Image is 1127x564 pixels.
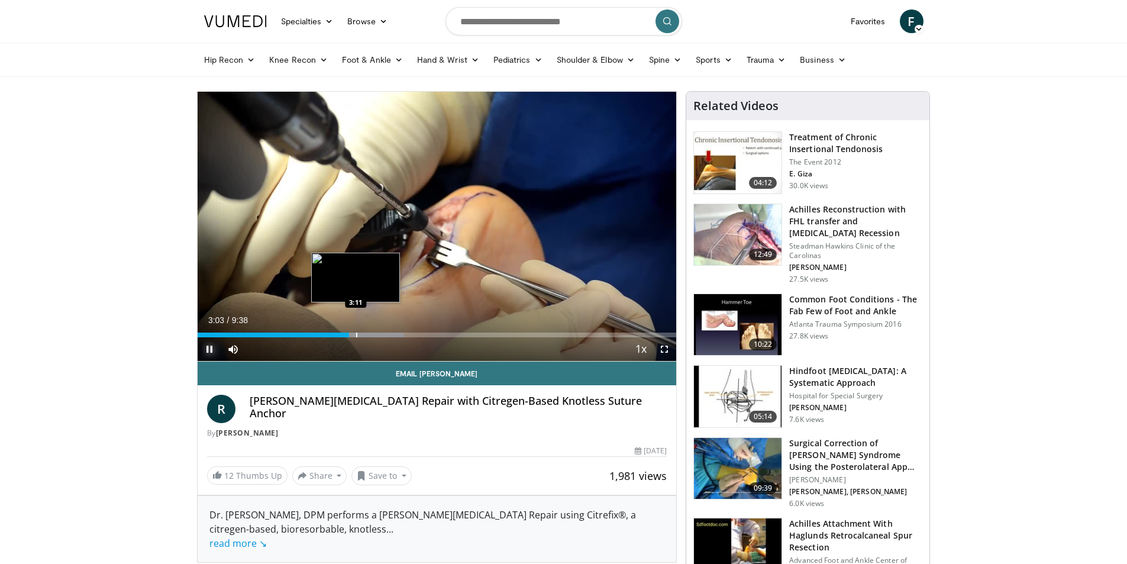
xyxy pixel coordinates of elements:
button: Fullscreen [653,337,676,361]
span: 05:14 [749,411,777,423]
span: 10:22 [749,339,777,350]
a: 10:22 Common Foot Conditions - The Fab Few of Foot and Ankle Atlanta Trauma Symposium 2016 27.8K ... [693,294,922,356]
button: Share [292,466,347,485]
a: Browse [340,9,395,33]
p: 7.6K views [789,415,824,424]
div: By [207,428,667,439]
a: Pediatrics [486,48,550,72]
button: Mute [221,337,245,361]
p: 30.0K views [789,181,828,191]
img: VuMedi Logo [204,15,267,27]
a: Knee Recon [262,48,335,72]
a: 12:49 Achilles Reconstruction with FHL transfer and [MEDICAL_DATA] Recession Steadman Hawkins Cli... [693,204,922,284]
p: The Event 2012 [789,157,922,167]
p: Atlanta Trauma Symposium 2016 [789,320,922,329]
img: 4559c471-f09d-4bda-8b3b-c296350a5489.150x105_q85_crop-smart_upscale.jpg [694,294,782,356]
a: 04:12 Treatment of Chronic Insertional Tendonosis The Event 2012 E. Giza 30.0K views [693,131,922,194]
p: [PERSON_NAME], [PERSON_NAME] [789,487,922,497]
div: Progress Bar [198,333,677,337]
span: 9:38 [232,315,248,325]
button: Save to [351,466,412,485]
h3: Hindfoot [MEDICAL_DATA]: A Systematic Approach [789,365,922,389]
h3: Surgical Correction of [PERSON_NAME] Syndrome Using the Posterolateral App… [789,437,922,473]
img: image.jpeg [311,253,400,302]
a: Favorites [844,9,893,33]
img: ASqSTwfBDudlPt2X4xMDoxOjA4MTsiGN.150x105_q85_crop-smart_upscale.jpg [694,204,782,266]
a: F [900,9,923,33]
input: Search topics, interventions [445,7,682,36]
a: [PERSON_NAME] [216,428,279,438]
a: Shoulder & Elbow [550,48,642,72]
p: [PERSON_NAME] [789,475,922,485]
h3: Achilles Attachment With Haglunds Retrocalcaneal Spur Resection [789,518,922,553]
a: Email [PERSON_NAME] [198,362,677,385]
a: Business [793,48,853,72]
a: Sports [689,48,740,72]
button: Playback Rate [629,337,653,361]
a: 09:39 Surgical Correction of [PERSON_NAME] Syndrome Using the Posterolateral App… [PERSON_NAME] [... [693,437,922,508]
a: read more ↘ [209,537,267,550]
a: R [207,395,235,423]
p: Hospital for Special Surgery [789,391,922,401]
p: [PERSON_NAME] [789,263,922,272]
a: Specialties [274,9,341,33]
span: 1,981 views [609,469,667,483]
h3: Achilles Reconstruction with FHL transfer and [MEDICAL_DATA] Recession [789,204,922,239]
span: 04:12 [749,177,777,189]
span: 09:39 [749,482,777,494]
h3: Treatment of Chronic Insertional Tendonosis [789,131,922,155]
button: Pause [198,337,221,361]
h4: [PERSON_NAME][MEDICAL_DATA] Repair with Citregen-Based Knotless Suture Anchor [250,395,667,420]
p: 6.0K views [789,499,824,508]
a: Trauma [740,48,793,72]
div: [DATE] [635,446,667,456]
img: 297652_0000_1.png.150x105_q85_crop-smart_upscale.jpg [694,366,782,427]
div: Dr. [PERSON_NAME], DPM performs a [PERSON_NAME][MEDICAL_DATA] Repair using Citrefix®, a citregen-... [209,508,665,550]
span: 12 [224,470,234,481]
span: ... [209,523,393,550]
img: O0cEsGv5RdudyPNn4xMDoxOmtxOwKG7D_1.150x105_q85_crop-smart_upscale.jpg [694,132,782,194]
a: 05:14 Hindfoot [MEDICAL_DATA]: A Systematic Approach Hospital for Special Surgery [PERSON_NAME] 7... [693,365,922,428]
p: Steadman Hawkins Clinic of the Carolinas [789,241,922,260]
img: c935957d-1007-46f8-ae7c-ac53bb09e4f6.150x105_q85_crop-smart_upscale.jpg [694,438,782,499]
a: Spine [642,48,689,72]
h3: Common Foot Conditions - The Fab Few of Foot and Ankle [789,294,922,317]
p: [PERSON_NAME] [789,403,922,412]
h4: Related Videos [693,99,779,113]
span: 12:49 [749,249,777,260]
span: 3:03 [208,315,224,325]
p: 27.5K views [789,275,828,284]
a: Foot & Ankle [335,48,410,72]
p: E. Giza [789,169,922,179]
a: Hand & Wrist [410,48,486,72]
a: 12 Thumbs Up [207,466,288,485]
video-js: Video Player [198,92,677,362]
p: 27.8K views [789,331,828,341]
a: Hip Recon [197,48,263,72]
span: / [227,315,230,325]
